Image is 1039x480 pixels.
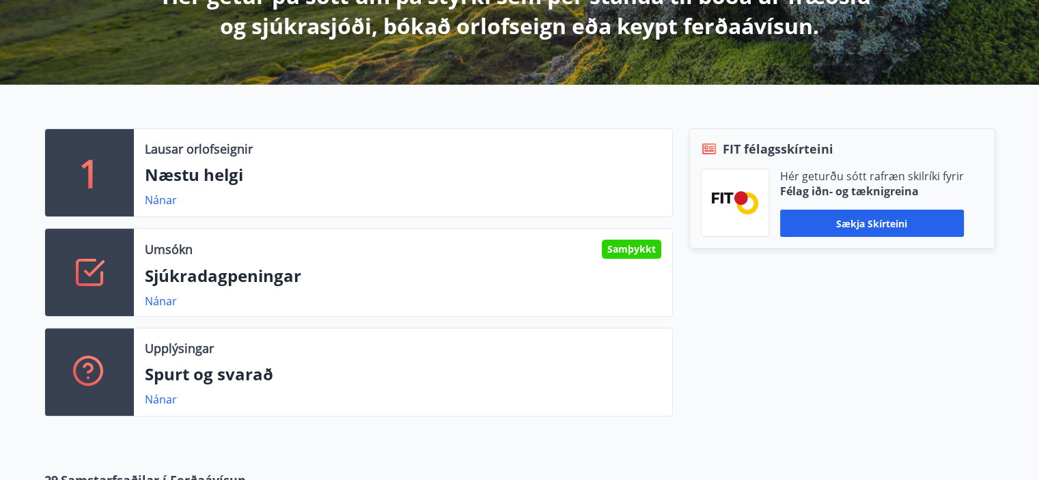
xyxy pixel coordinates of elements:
a: Nánar [145,392,177,407]
p: Umsókn [145,240,193,258]
p: Spurt og svarað [145,363,661,386]
a: Nánar [145,193,177,208]
a: Nánar [145,294,177,309]
p: Félag iðn- og tæknigreina [780,184,964,199]
p: Lausar orlofseignir [145,140,253,158]
button: Sækja skírteini [780,210,964,237]
span: FIT félagsskírteini [723,140,833,158]
p: Næstu helgi [145,163,661,186]
p: 1 [79,147,100,199]
p: Upplýsingar [145,339,214,357]
img: FPQVkF9lTnNbbaRSFyT17YYeljoOGk5m51IhT0bO.png [712,191,758,214]
p: Hér geturðu sótt rafræn skilríki fyrir [780,169,964,184]
p: Sjúkradagpeningar [145,264,661,287]
div: Samþykkt [602,240,661,259]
